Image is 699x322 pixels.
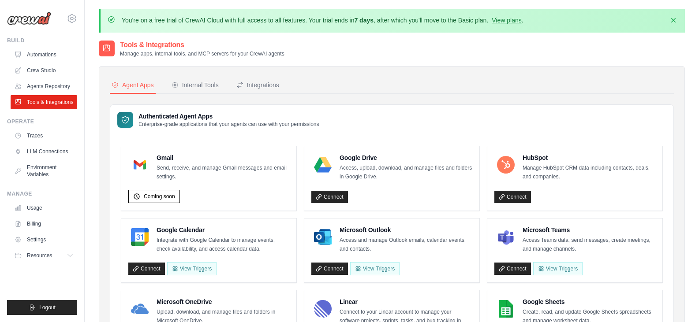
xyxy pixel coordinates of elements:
a: Connect [311,263,348,275]
a: Settings [11,233,77,247]
p: Access and manage Outlook emails, calendar events, and contacts. [340,236,472,253]
a: Billing [11,217,77,231]
h4: Google Calendar [157,226,289,234]
button: Resources [11,248,77,263]
img: Google Calendar Logo [131,228,149,246]
a: Connect [494,263,531,275]
a: Environment Variables [11,160,77,181]
a: LLM Connections [11,144,77,159]
img: Microsoft Teams Logo [497,228,515,246]
a: Crew Studio [11,63,77,78]
div: Integrations [236,81,279,89]
h4: Microsoft Teams [523,226,655,234]
a: Connect [311,191,348,203]
button: Logout [7,300,77,315]
a: Tools & Integrations [11,95,77,109]
div: Agent Apps [112,81,154,89]
h4: Microsoft OneDrive [157,297,289,306]
p: Send, receive, and manage Gmail messages and email settings. [157,164,289,181]
h2: Tools & Integrations [120,40,284,50]
p: Access Teams data, send messages, create meetings, and manage channels. [523,236,655,253]
div: Internal Tools [172,81,219,89]
a: Usage [11,201,77,215]
p: You're on a free trial of CrewAI Cloud with full access to all features. Your trial ends in , aft... [122,16,523,25]
: View Triggers [350,262,400,275]
p: Manage apps, internal tools, and MCP servers for your CrewAI agents [120,50,284,57]
div: Manage [7,190,77,197]
a: Connect [128,263,165,275]
img: Google Drive Logo [314,156,332,174]
h4: Linear [340,297,472,306]
button: View Triggers [167,262,217,275]
: View Triggers [533,262,583,275]
h4: Google Sheets [523,297,655,306]
a: Agents Repository [11,79,77,93]
button: Integrations [235,77,281,94]
button: Agent Apps [110,77,156,94]
h4: Microsoft Outlook [340,226,472,234]
p: Enterprise-grade applications that your agents can use with your permissions [138,121,319,128]
h4: Gmail [157,153,289,162]
img: HubSpot Logo [497,156,515,174]
strong: 7 days [354,17,374,24]
img: Microsoft OneDrive Logo [131,300,149,318]
h4: HubSpot [523,153,655,162]
img: Logo [7,12,51,25]
p: Manage HubSpot CRM data including contacts, deals, and companies. [523,164,655,181]
p: Access, upload, download, and manage files and folders in Google Drive. [340,164,472,181]
p: Integrate with Google Calendar to manage events, check availability, and access calendar data. [157,236,289,253]
span: Logout [39,304,56,311]
img: Microsoft Outlook Logo [314,228,332,246]
button: Internal Tools [170,77,221,94]
a: View plans [492,17,521,24]
h4: Google Drive [340,153,472,162]
span: Resources [27,252,52,259]
img: Google Sheets Logo [497,300,515,318]
a: Traces [11,129,77,143]
h3: Authenticated Agent Apps [138,112,319,121]
span: Coming soon [144,193,175,200]
a: Connect [494,191,531,203]
a: Automations [11,48,77,62]
img: Linear Logo [314,300,332,318]
div: Operate [7,118,77,125]
div: Build [7,37,77,44]
img: Gmail Logo [131,156,149,174]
